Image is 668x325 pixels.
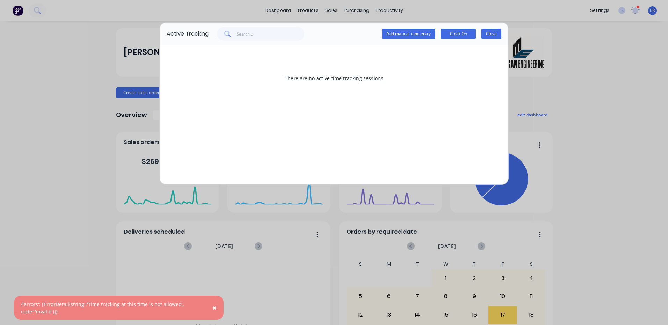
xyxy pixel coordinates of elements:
[167,30,209,38] div: Active Tracking
[21,301,202,315] div: {'errors': [ErrorDetail(string='Time tracking at this time is not allowed', code='invalid')]}
[205,300,224,316] button: Close
[212,303,217,312] span: ×
[382,29,435,39] button: Add manual time entry
[237,27,305,41] input: Search...
[481,29,501,39] button: Close
[167,52,501,104] div: There are no active time tracking sessions
[441,29,476,39] button: Clock On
